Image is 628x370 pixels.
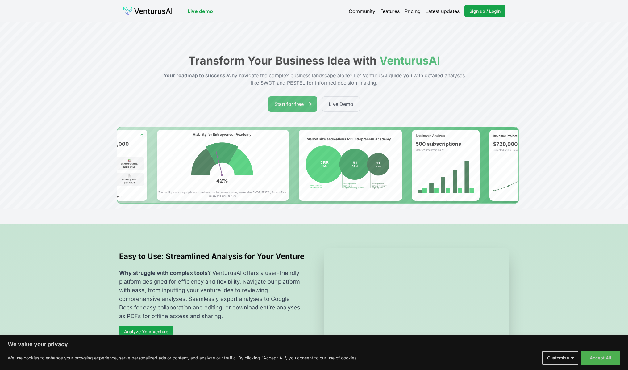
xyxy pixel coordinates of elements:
img: logo [123,6,173,16]
button: Customize [542,351,578,365]
a: Community [349,7,375,15]
a: Analyze Your Venture [119,326,173,338]
p: We use cookies to enhance your browsing experience, serve personalized ads or content, and analyz... [8,354,358,362]
a: Pricing [405,7,421,15]
a: Sign up / Login [464,5,505,17]
a: Latest updates [426,7,460,15]
span: Why struggle with complex tools? [119,270,211,276]
p: VenturusAI offers a user-friendly platform designed for efficiency and flexibility. Navigate our ... [119,269,304,321]
a: Live demo [188,7,213,15]
a: Features [380,7,400,15]
h2: Easy to Use: Streamlined Analysis for Your Venture [119,251,304,261]
span: Sign up / Login [469,8,501,14]
button: Accept All [581,351,620,365]
p: We value your privacy [8,341,620,348]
